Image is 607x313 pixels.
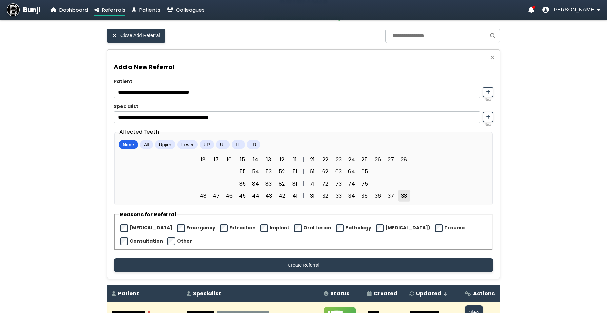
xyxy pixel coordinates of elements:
span: 64 [346,166,358,177]
span: 51 [289,166,301,177]
div: | [301,180,306,188]
a: Colleagues [167,6,205,14]
a: Referrals [94,6,125,14]
span: 34 [346,190,358,201]
span: 26 [372,154,384,165]
span: 43 [263,190,275,201]
button: None [119,140,138,149]
button: LL [232,140,245,149]
span: 31 [306,190,318,201]
span: 52 [276,166,288,177]
button: UR [200,140,214,149]
span: 16 [224,154,235,165]
label: Specialist [114,103,493,110]
span: 85 [237,178,248,189]
span: 74 [346,178,358,189]
legend: Reasons for Referral [119,210,177,219]
span: 41 [289,190,301,201]
span: Patients [139,6,160,14]
label: Trauma [444,225,465,231]
button: Lower [177,140,198,149]
label: [MEDICAL_DATA]) [385,225,430,231]
span: 84 [250,178,262,189]
label: Extraction [229,225,256,231]
span: Colleagues [176,6,205,14]
span: 21 [306,154,318,165]
span: 11 [289,154,301,165]
button: All [140,140,153,149]
div: | [301,167,306,176]
span: Bunji [23,5,41,15]
span: 63 [333,166,344,177]
label: Consultation [130,238,163,245]
th: Actions [460,285,500,302]
label: Implant [270,225,289,231]
span: 17 [210,154,222,165]
span: 45 [237,190,248,201]
span: 54 [250,166,262,177]
button: LR [247,140,261,149]
label: Other [177,238,192,245]
span: 37 [385,190,397,201]
a: Bunji [7,3,41,16]
span: Dashboard [59,6,88,14]
span: 53 [263,166,275,177]
span: 72 [320,178,331,189]
span: 23 [333,154,344,165]
button: UL [216,140,230,149]
span: 71 [306,178,318,189]
span: 32 [320,190,331,201]
span: 81 [289,178,301,189]
div: | [301,155,306,164]
a: Notifications [528,7,534,13]
label: [MEDICAL_DATA] [130,225,172,231]
span: 44 [250,190,262,201]
span: 65 [359,166,371,177]
span: Referrals [102,6,125,14]
span: [PERSON_NAME] [552,7,596,13]
button: Close [488,53,497,62]
span: 28 [398,154,410,165]
span: 42 [276,190,288,201]
span: 47 [210,190,222,201]
legend: Affected Teeth [119,128,160,136]
span: 48 [197,190,209,201]
label: Oral Lesion [303,225,331,231]
span: 82 [276,178,288,189]
button: User menu [542,7,600,13]
span: 83 [263,178,275,189]
th: Patient [107,285,182,302]
img: Bunji Dental Referral Management [7,3,20,16]
span: 27 [385,154,397,165]
label: Emergency [186,225,215,231]
span: 38 [398,190,410,202]
th: Status [319,285,363,302]
span: 73 [333,178,344,189]
span: 35 [359,190,371,201]
span: 46 [224,190,235,201]
span: 62 [320,166,331,177]
label: Patient [114,78,493,85]
a: Patients [132,6,160,14]
div: | [301,192,306,200]
span: 33 [333,190,344,201]
span: 55 [237,166,248,177]
span: 18 [197,154,209,165]
button: Upper [155,140,175,149]
span: 15 [237,154,248,165]
span: 13 [263,154,275,165]
th: Created [362,285,404,302]
th: Updated [404,285,460,302]
span: 61 [306,166,318,177]
span: 36 [372,190,384,201]
label: Pathology [345,225,371,231]
span: 22 [320,154,331,165]
span: 75 [359,178,371,189]
h3: Add a New Referral [114,62,493,72]
span: 12 [276,154,288,165]
span: 25 [359,154,371,165]
button: Create Referral [114,258,493,272]
span: 24 [346,154,358,165]
span: 14 [250,154,262,165]
a: Dashboard [50,6,88,14]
